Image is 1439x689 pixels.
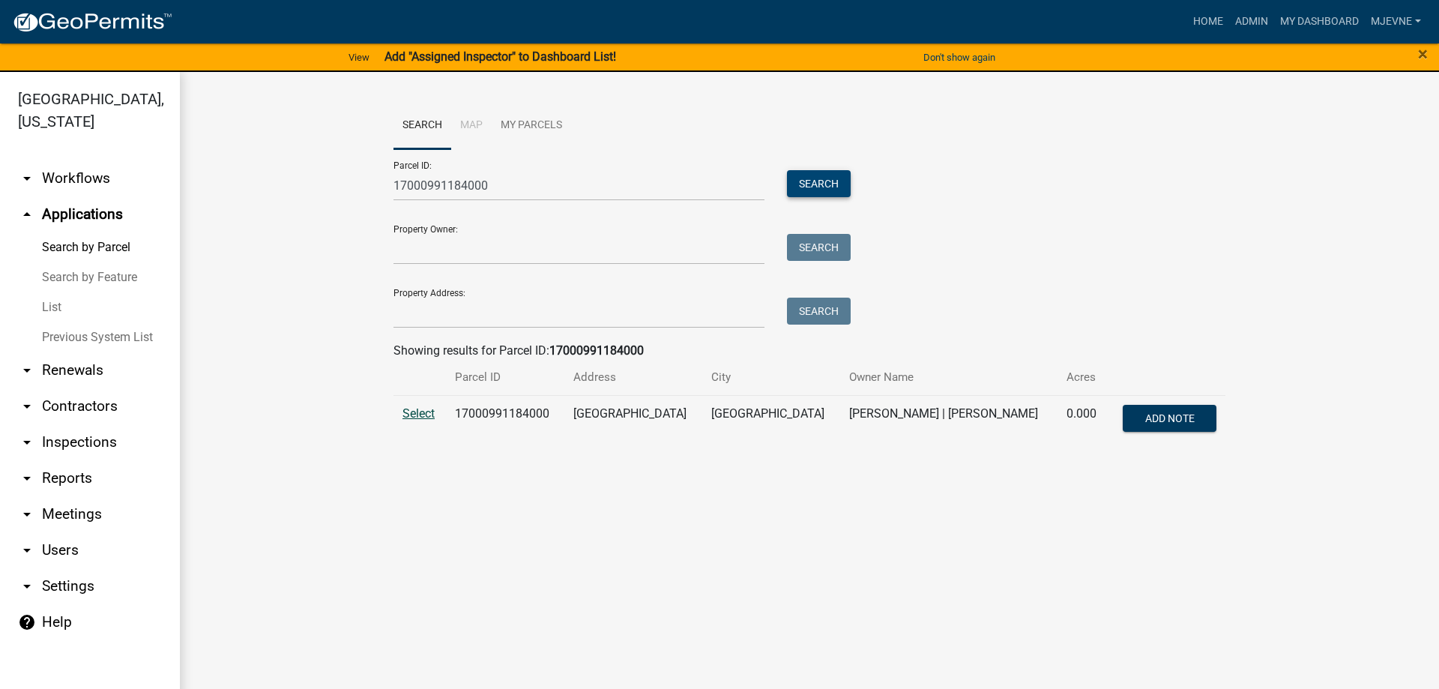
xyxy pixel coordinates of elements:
[18,577,36,595] i: arrow_drop_down
[1058,360,1108,395] th: Acres
[1418,45,1428,63] button: Close
[18,541,36,559] i: arrow_drop_down
[702,360,840,395] th: City
[18,169,36,187] i: arrow_drop_down
[18,433,36,451] i: arrow_drop_down
[1123,405,1216,432] button: Add Note
[1187,7,1229,36] a: Home
[840,395,1058,445] td: [PERSON_NAME] | [PERSON_NAME]
[343,45,375,70] a: View
[1229,7,1274,36] a: Admin
[18,505,36,523] i: arrow_drop_down
[446,360,564,395] th: Parcel ID
[549,343,644,358] strong: 17000991184000
[18,205,36,223] i: arrow_drop_up
[787,234,851,261] button: Search
[18,613,36,631] i: help
[564,360,702,395] th: Address
[393,102,451,150] a: Search
[492,102,571,150] a: My Parcels
[393,342,1225,360] div: Showing results for Parcel ID:
[384,49,616,64] strong: Add "Assigned Inspector" to Dashboard List!
[402,406,435,421] a: Select
[917,45,1001,70] button: Don't show again
[840,360,1058,395] th: Owner Name
[1365,7,1427,36] a: MJevne
[564,395,702,445] td: [GEOGRAPHIC_DATA]
[1144,412,1194,424] span: Add Note
[446,395,564,445] td: 17000991184000
[18,397,36,415] i: arrow_drop_down
[702,395,840,445] td: [GEOGRAPHIC_DATA]
[1274,7,1365,36] a: My Dashboard
[18,469,36,487] i: arrow_drop_down
[787,298,851,325] button: Search
[1058,395,1108,445] td: 0.000
[787,170,851,197] button: Search
[18,361,36,379] i: arrow_drop_down
[1418,43,1428,64] span: ×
